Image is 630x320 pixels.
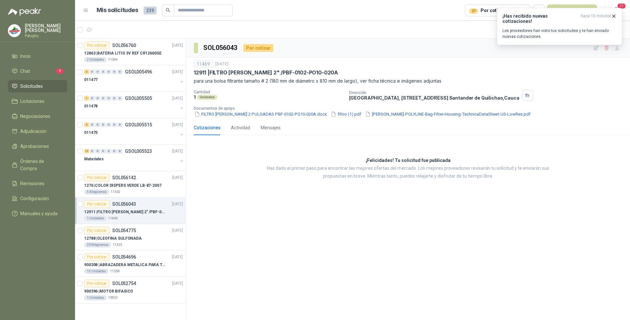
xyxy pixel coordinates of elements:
[194,106,627,111] p: Documentos de apoyo
[231,124,250,131] div: Actividad
[366,157,451,165] h3: ¡Felicidades! Tu solicitud fue publicada
[112,70,117,74] div: 0
[330,111,362,118] button: filtro (1).pdf
[56,69,63,74] span: 7
[261,124,281,131] div: Mensajes
[111,189,120,195] p: 11302
[84,156,104,162] p: Materiales
[90,96,95,101] div: 0
[84,189,109,195] div: 5 Kilogramos
[106,70,111,74] div: 0
[101,149,106,153] div: 0
[84,57,107,62] div: 2 Unidades
[172,95,183,102] p: [DATE]
[25,34,67,38] p: Patojito
[172,201,183,207] p: [DATE]
[194,77,622,85] p: para una bolsa filtrante tamaño # 2 (180 mm de diámetro x 810 mm de largo), ver ficha técnica e i...
[8,192,67,205] a: Configuración
[20,53,31,60] span: Inicio
[75,171,186,198] a: Por cotizarSOL056142[DATE] 1276 |COLOR DISPERS VERDE LB-87-20075 Kilogramos11302
[84,183,161,189] p: 1276 | COLOR DISPERS VERDE LB-87-2007
[8,24,21,37] img: Company Logo
[106,122,111,127] div: 0
[197,95,217,100] div: Unidades
[112,202,136,206] p: SOL056043
[84,147,184,168] a: 13 0 0 0 0 0 0 GSOL005523[DATE] Materiales
[117,96,122,101] div: 0
[125,96,152,101] p: GSOL005505
[84,262,165,268] p: 900308 | ABRAZADERA METALICA PARA TAPA [PERSON_NAME] DE PLASTICO DE 50 LT
[20,195,49,202] span: Configuración
[8,8,41,16] img: Logo peakr
[112,43,136,48] p: SOL056760
[101,96,106,101] div: 0
[617,3,626,9] span: 11
[108,295,118,300] p: 10923
[95,122,100,127] div: 0
[84,235,142,242] p: 12788 | OLEOFINA SULFONADA
[110,269,120,274] p: 11358
[84,216,107,221] div: 1 Unidades
[8,125,67,137] a: Adjudicación
[203,43,238,53] h3: SOL056043
[144,7,157,14] span: 239
[349,95,519,101] p: [GEOGRAPHIC_DATA], [STREET_ADDRESS] Santander de Quilichao , Cauca
[610,5,622,16] button: 11
[349,90,519,95] p: Dirección
[97,6,138,15] h1: Mis solicitudes
[84,149,89,153] div: 13
[84,253,110,261] div: Por cotizar
[20,83,43,90] span: Solicitudes
[106,96,111,101] div: 0
[117,122,122,127] div: 0
[75,198,186,224] a: Por cotizarSOL056043[DATE] 12911 |FILTRO [PERSON_NAME] 2" /PBF-0102-PO10-020A1 Unidades11469
[84,121,184,142] a: 4 0 0 0 0 0 0 GSOL005515[DATE] 011475
[95,70,100,74] div: 0
[497,8,622,45] button: ¡Has recibido nuevas cotizaciones!hace 15 minutos Los proveedores han visto tus solicitudes y te ...
[75,224,186,250] a: Por cotizarSOL054775[DATE] 12788 |OLEOFINA SULFONADA20 Kilogramos11325
[172,69,183,75] p: [DATE]
[364,111,531,118] button: [PERSON_NAME]-POLYLINE-Bag-Filter-Housing-TechnicaDataSheet-US-LowRes.pdf
[20,158,61,172] span: Órdenes de Compra
[502,28,617,40] p: Los proveedores han visto tus solicitudes y te han enviado nuevas cotizaciones.
[172,42,183,49] p: [DATE]
[194,124,221,131] div: Cotizaciones
[84,242,111,248] div: 20 Kilogramos
[84,68,184,89] a: 3 0 0 0 0 0 0 GSOL005496[DATE] 011477
[112,175,136,180] p: SOL056142
[194,90,344,94] p: Cantidad
[106,149,111,153] div: 0
[84,200,110,208] div: Por cotizar
[172,280,183,287] p: [DATE]
[84,122,89,127] div: 4
[84,94,184,115] a: 1 0 0 0 0 0 0 GSOL005505[DATE] 011478
[75,39,186,65] a: Por cotizarSOL056760[DATE] 12863 |BATERIA LITIO 3V REF CR12600SE2 Unidades11344
[581,13,611,24] span: hace 15 minutos
[113,242,122,248] p: 11325
[117,70,122,74] div: 0
[8,177,67,190] a: Remisiones
[8,155,67,175] a: Órdenes de Compra
[84,288,133,295] p: 900396 | MOTOR BIFASICO
[172,254,183,260] p: [DATE]
[95,96,100,101] div: 0
[502,13,578,24] h3: ¡Has recibido nuevas cotizaciones!
[112,122,117,127] div: 0
[172,122,183,128] p: [DATE]
[8,207,67,220] a: Manuales y ayuda
[112,255,136,259] p: SOL054696
[20,180,44,187] span: Remisiones
[194,60,213,68] div: 11469
[215,61,228,67] p: [DATE]
[8,110,67,122] a: Negociaciones
[547,5,597,16] button: Nueva solicitud
[172,148,183,154] p: [DATE]
[84,77,98,83] p: 011477
[117,149,122,153] div: 0
[469,7,505,14] div: Por cotizar
[125,149,152,153] p: GSOL005523
[469,8,478,14] div: 27
[194,111,328,118] button: FILTRO [PERSON_NAME] 2 PULGADAS PBF-0102-PO10-020A.docx
[84,174,110,182] div: Por cotizar
[172,228,183,234] p: [DATE]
